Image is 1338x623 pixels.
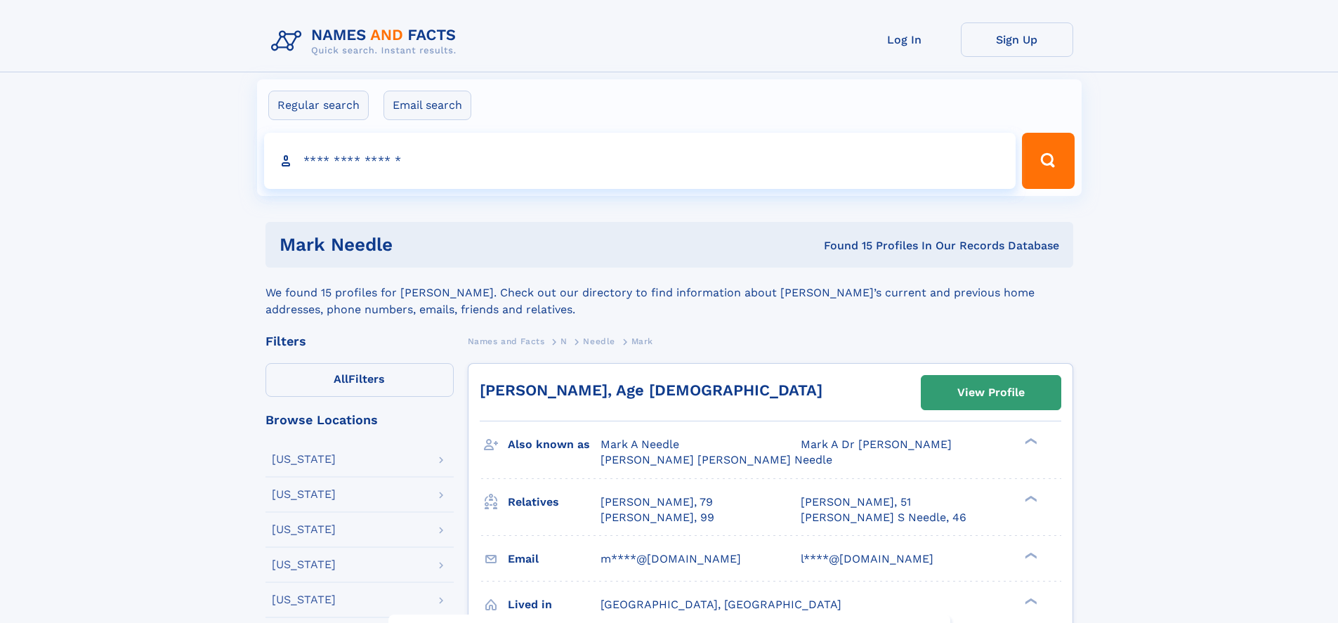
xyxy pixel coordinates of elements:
[383,91,471,120] label: Email search
[1021,551,1038,560] div: ❯
[468,332,545,350] a: Names and Facts
[560,336,568,346] span: N
[334,372,348,386] span: All
[921,376,1061,409] a: View Profile
[280,236,608,254] h1: mark needle
[265,22,468,60] img: Logo Names and Facts
[601,510,714,525] a: [PERSON_NAME], 99
[801,494,911,510] a: [PERSON_NAME], 51
[1021,494,1038,503] div: ❯
[1022,133,1074,189] button: Search Button
[480,381,822,399] a: [PERSON_NAME], Age [DEMOGRAPHIC_DATA]
[1021,437,1038,446] div: ❯
[583,336,615,346] span: Needle
[801,510,966,525] a: [PERSON_NAME] S Needle, 46
[272,489,336,500] div: [US_STATE]
[957,376,1025,409] div: View Profile
[272,594,336,605] div: [US_STATE]
[583,332,615,350] a: Needle
[848,22,961,57] a: Log In
[268,91,369,120] label: Regular search
[264,133,1016,189] input: search input
[631,336,653,346] span: Mark
[560,332,568,350] a: N
[601,494,713,510] a: [PERSON_NAME], 79
[272,559,336,570] div: [US_STATE]
[265,363,454,397] label: Filters
[508,433,601,457] h3: Also known as
[508,547,601,571] h3: Email
[265,268,1073,318] div: We found 15 profiles for [PERSON_NAME]. Check out our directory to find information about [PERSON...
[601,598,841,611] span: [GEOGRAPHIC_DATA], [GEOGRAPHIC_DATA]
[272,524,336,535] div: [US_STATE]
[1021,596,1038,605] div: ❯
[272,454,336,465] div: [US_STATE]
[601,453,832,466] span: [PERSON_NAME] [PERSON_NAME] Needle
[801,438,952,451] span: Mark A Dr [PERSON_NAME]
[265,335,454,348] div: Filters
[961,22,1073,57] a: Sign Up
[601,438,679,451] span: Mark A Needle
[608,238,1059,254] div: Found 15 Profiles In Our Records Database
[508,490,601,514] h3: Relatives
[508,593,601,617] h3: Lived in
[265,414,454,426] div: Browse Locations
